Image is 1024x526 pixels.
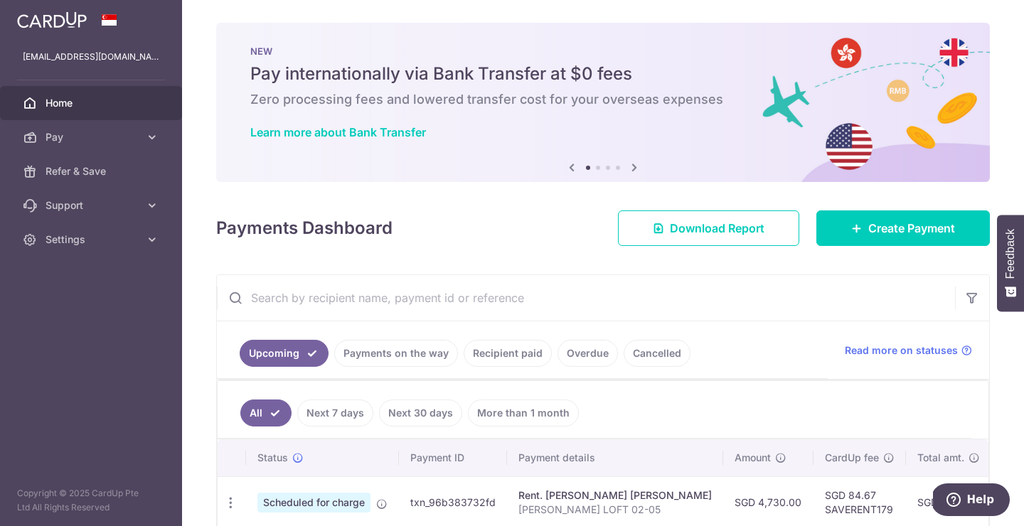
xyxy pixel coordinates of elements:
[816,210,990,246] a: Create Payment
[997,215,1024,311] button: Feedback - Show survey
[216,215,393,241] h4: Payments Dashboard
[933,483,1010,519] iframe: Opens a widget where you can find more information
[558,340,618,367] a: Overdue
[17,11,87,28] img: CardUp
[250,91,956,108] h6: Zero processing fees and lowered transfer cost for your overseas expenses
[23,50,159,64] p: [EMAIL_ADDRESS][DOMAIN_NAME]
[845,343,958,358] span: Read more on statuses
[297,399,373,426] a: Next 7 days
[250,45,956,57] p: NEW
[250,63,956,85] h5: Pay internationally via Bank Transfer at $0 fees
[46,198,139,213] span: Support
[735,451,771,465] span: Amount
[217,275,955,321] input: Search by recipient name, payment id or reference
[46,232,139,247] span: Settings
[216,23,990,182] img: Bank transfer banner
[46,96,139,110] span: Home
[618,210,799,246] a: Download Report
[518,503,712,517] p: [PERSON_NAME] LOFT 02-05
[257,451,288,465] span: Status
[468,399,579,426] a: More than 1 month
[507,439,723,476] th: Payment details
[334,340,458,367] a: Payments on the way
[1004,229,1017,279] span: Feedback
[399,439,507,476] th: Payment ID
[624,340,690,367] a: Cancelled
[46,164,139,178] span: Refer & Save
[917,451,964,465] span: Total amt.
[670,220,764,237] span: Download Report
[518,488,712,503] div: Rent. [PERSON_NAME] [PERSON_NAME]
[825,451,879,465] span: CardUp fee
[868,220,955,237] span: Create Payment
[240,399,292,426] a: All
[845,343,972,358] a: Read more on statuses
[46,130,139,144] span: Pay
[250,125,426,139] a: Learn more about Bank Transfer
[379,399,462,426] a: Next 30 days
[257,493,370,512] span: Scheduled for charge
[464,340,552,367] a: Recipient paid
[240,340,329,367] a: Upcoming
